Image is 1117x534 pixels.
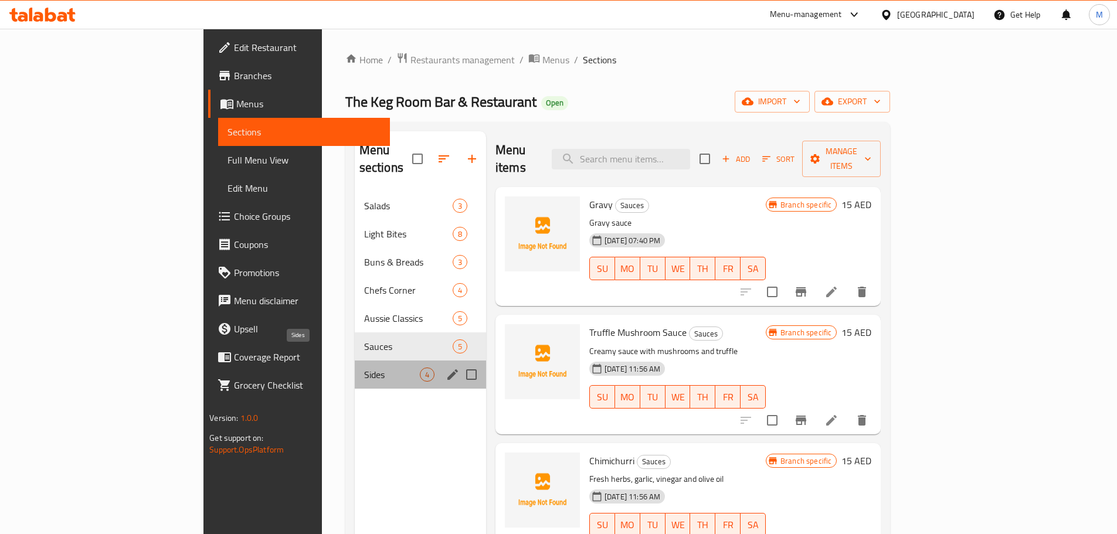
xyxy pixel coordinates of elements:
a: Full Menu View [218,146,390,174]
span: Truffle Mushroom Sauce [589,324,687,341]
button: TU [640,257,666,280]
span: Light Bites [364,227,453,241]
a: Grocery Checklist [208,371,390,399]
li: / [520,53,524,67]
p: Fresh herbs, garlic, vinegar and olive oil [589,472,766,487]
span: MO [620,389,636,406]
span: 8 [453,229,467,240]
span: TU [645,516,661,533]
span: Edit Menu [228,181,381,195]
h6: 15 AED [841,196,871,213]
span: Add item [717,150,755,168]
a: Restaurants management [396,52,515,67]
span: Branch specific [776,455,836,467]
span: Sides [364,368,420,382]
nav: breadcrumb [345,52,891,67]
button: Branch-specific-item [787,406,815,434]
span: FR [720,260,736,277]
span: Sauces [616,199,649,212]
button: export [814,91,890,113]
span: Manage items [812,144,871,174]
span: Branch specific [776,199,836,210]
div: Menu-management [770,8,842,22]
span: TU [645,260,661,277]
div: Sauces [615,199,649,213]
span: Select to update [760,280,785,304]
span: 5 [453,341,467,352]
span: MO [620,516,636,533]
span: MO [620,260,636,277]
span: Sort sections [430,145,458,173]
span: Branches [234,69,381,83]
div: Open [541,96,568,110]
p: Gravy sauce [589,216,766,230]
div: Sauces [637,455,671,469]
button: MO [615,385,640,409]
a: Choice Groups [208,202,390,230]
span: Menu disclaimer [234,294,381,308]
button: SU [589,257,615,280]
a: Edit Menu [218,174,390,202]
div: Sauces5 [355,332,486,360]
div: Sauces [689,326,723,341]
button: MO [615,257,640,280]
span: Sections [228,125,381,139]
span: Gravy [589,196,613,213]
span: Menus [236,97,381,111]
span: Sauces [364,339,453,353]
button: FR [715,257,741,280]
div: Sides4edit [355,360,486,389]
span: Get support on: [209,430,263,445]
span: Edit Restaurant [234,40,381,55]
span: Select to update [760,408,785,433]
span: M [1096,8,1103,21]
span: WE [670,389,686,406]
span: FR [720,389,736,406]
a: Menu disclaimer [208,287,390,315]
span: Grocery Checklist [234,378,381,392]
span: Choice Groups [234,209,381,223]
input: search [552,149,690,169]
span: SU [595,516,610,533]
span: WE [670,260,686,277]
span: Sort [762,152,795,166]
button: Branch-specific-item [787,278,815,306]
span: export [824,94,881,109]
div: items [453,339,467,353]
span: Sort items [755,150,802,168]
span: Aussie Classics [364,311,453,325]
span: 3 [453,200,467,212]
span: 4 [453,285,467,296]
div: Buns & Breads3 [355,248,486,276]
a: Edit menu item [824,285,838,299]
div: Aussie Classics5 [355,304,486,332]
div: Salads3 [355,192,486,220]
span: [DATE] 11:56 AM [600,491,665,502]
a: Promotions [208,259,390,287]
span: [DATE] 11:56 AM [600,363,665,375]
span: FR [720,516,736,533]
button: Add [717,150,755,168]
button: TH [690,385,715,409]
p: Creamy sauce with mushrooms and truffle [589,344,766,359]
h6: 15 AED [841,324,871,341]
a: Menus [528,52,569,67]
span: Salads [364,199,453,213]
button: delete [848,278,876,306]
button: SA [741,257,766,280]
div: items [453,283,467,297]
span: TU [645,389,661,406]
h6: 15 AED [841,453,871,469]
button: FR [715,385,741,409]
div: Buns & Breads [364,255,453,269]
span: [DATE] 07:40 PM [600,235,665,246]
span: Restaurants management [410,53,515,67]
div: items [453,255,467,269]
img: Truffle Mushroom Sauce [505,324,580,399]
div: Chefs Corner4 [355,276,486,304]
a: Branches [208,62,390,90]
button: SU [589,385,615,409]
span: 3 [453,257,467,268]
